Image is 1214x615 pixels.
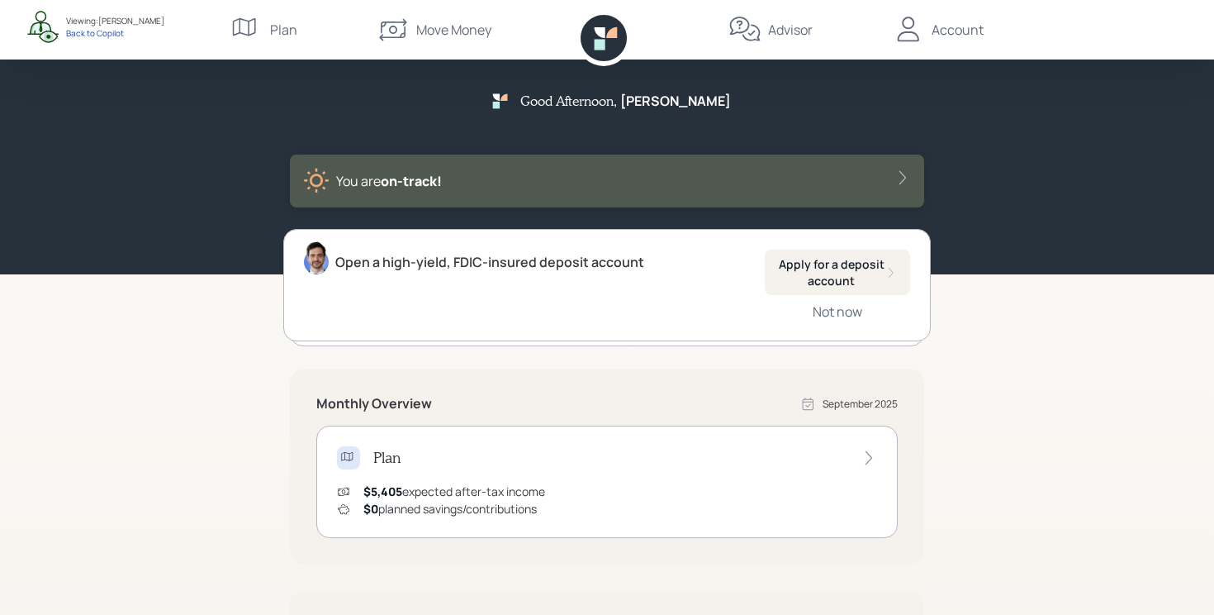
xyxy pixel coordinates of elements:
[363,484,402,499] span: $5,405
[363,500,537,517] div: planned savings/contributions
[363,501,378,517] span: $0
[66,15,164,27] div: Viewing: [PERSON_NAME]
[373,449,401,467] h4: Plan
[304,241,329,274] img: jonah-coleman-headshot.png
[303,168,330,194] img: sunny-XHVQM73Q.digested.png
[765,250,910,295] button: Apply for a deposit account
[416,20,491,40] div: Move Money
[66,27,164,39] div: Back to Copilot
[335,252,644,272] div: Open a high-yield, FDIC-insured deposit account
[778,256,897,288] div: Apply for a deposit account
[316,396,432,412] h5: Monthly Overview
[813,303,862,321] div: Not now
[932,20,984,40] div: Account
[520,93,617,108] h5: Good Afternoon ,
[336,171,442,191] div: You are
[270,20,297,40] div: Plan
[363,483,545,500] div: expected after-tax income
[381,172,442,190] span: on‑track!
[620,93,731,109] h5: [PERSON_NAME]
[768,20,813,40] div: Advisor
[823,397,898,412] div: September 2025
